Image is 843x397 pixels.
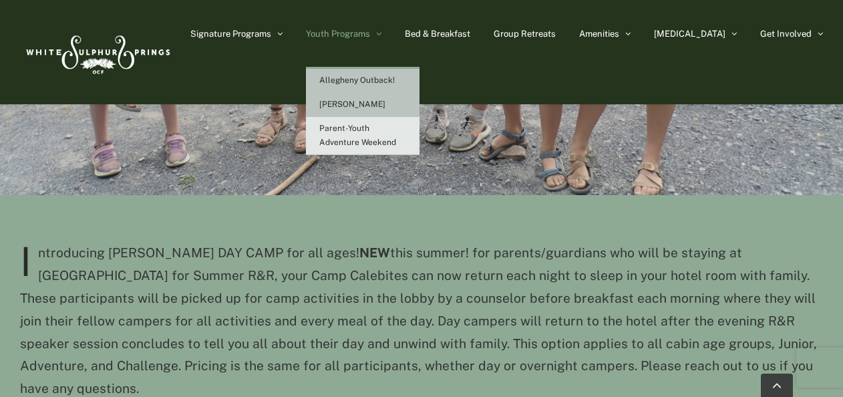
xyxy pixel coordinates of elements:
span: Youth Programs [306,29,370,38]
span: Get Involved [760,29,812,38]
span: I [20,245,31,279]
a: Allegheny Outback! [306,69,419,93]
span: Bed & Breakfast [405,29,470,38]
span: Allegheny Outback! [319,76,395,85]
span: Signature Programs [190,29,271,38]
span: Amenities [579,29,619,38]
a: Parent-Youth Adventure Weekend [306,117,419,155]
img: White Sulphur Springs Logo [20,21,174,84]
span: Group Retreats [494,29,556,38]
a: [PERSON_NAME] [306,93,419,117]
strong: NEW [359,245,390,260]
span: Parent-Youth Adventure Weekend [319,124,396,147]
span: [PERSON_NAME] [319,100,385,109]
span: [MEDICAL_DATA] [654,29,725,38]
